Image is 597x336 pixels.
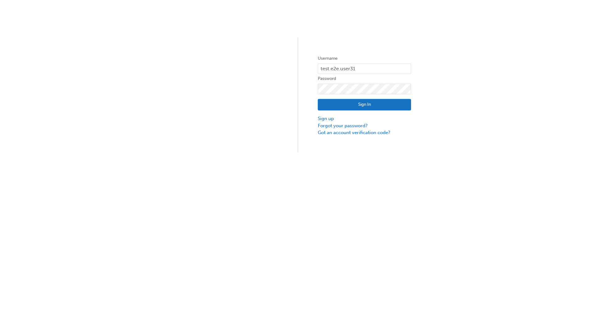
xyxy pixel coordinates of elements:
[318,99,411,111] button: Sign In
[318,63,411,74] input: Username
[318,115,411,122] a: Sign up
[318,55,411,62] label: Username
[318,129,411,136] a: Got an account verification code?
[318,122,411,129] a: Forgot your password?
[318,75,411,82] label: Password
